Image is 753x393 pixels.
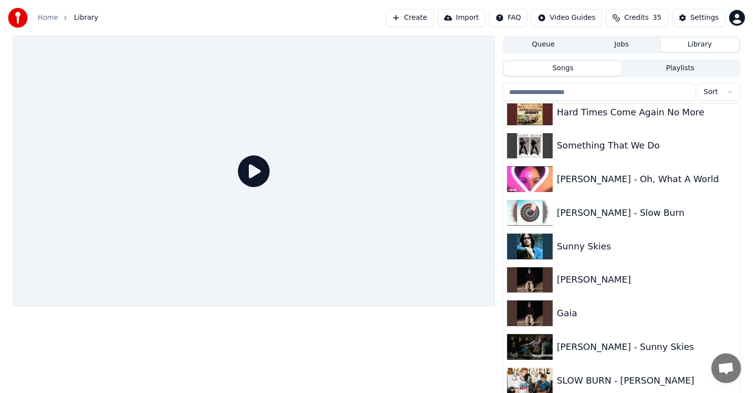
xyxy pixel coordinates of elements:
button: Songs [504,61,622,76]
button: Video Guides [531,9,602,27]
a: Home [38,13,58,23]
div: [PERSON_NAME] [557,273,736,287]
span: 35 [653,13,662,23]
button: Jobs [582,38,661,52]
button: Queue [504,38,582,52]
div: Settings [691,13,719,23]
img: youka [8,8,28,28]
div: Something That We Do [557,139,736,152]
div: Sunny Skies [557,240,736,253]
button: FAQ [489,9,527,27]
span: Credits [624,13,648,23]
button: Import [438,9,485,27]
button: Playlists [622,61,739,76]
button: Settings [672,9,725,27]
div: [PERSON_NAME] - Sunny Skies [557,340,736,354]
button: Credits35 [606,9,668,27]
button: Library [661,38,739,52]
span: Sort [704,87,718,97]
div: SLOW BURN - [PERSON_NAME] [557,374,736,388]
div: Hard Times Come Again No More [557,105,736,119]
div: Gaia [557,306,736,320]
button: Create [386,9,434,27]
nav: breadcrumb [38,13,98,23]
div: Open chat [711,353,741,383]
div: [PERSON_NAME] - Oh, What A World [557,172,736,186]
div: [PERSON_NAME] - Slow Burn [557,206,736,220]
span: Library [74,13,98,23]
